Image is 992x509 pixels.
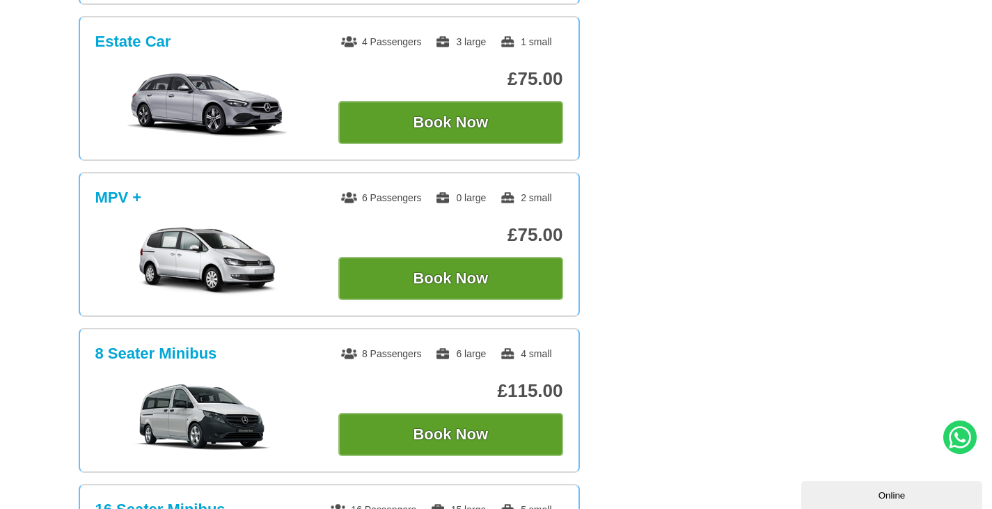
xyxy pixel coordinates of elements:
p: £75.00 [338,224,563,246]
p: £115.00 [338,380,563,402]
span: 4 Passengers [341,36,422,47]
span: 4 small [500,348,551,359]
span: 0 large [435,192,486,203]
span: 3 large [435,36,486,47]
span: 1 small [500,36,551,47]
button: Book Now [338,257,563,300]
img: MPV + [102,226,312,296]
button: Book Now [338,101,563,144]
p: £75.00 [338,68,563,90]
button: Book Now [338,413,563,456]
span: 6 Passengers [341,192,422,203]
h3: MPV + [95,189,142,207]
img: 8 Seater Minibus [102,382,312,452]
h3: Estate Car [95,33,171,51]
span: 2 small [500,192,551,203]
iframe: chat widget [801,478,985,509]
span: 8 Passengers [341,348,422,359]
h3: 8 Seater Minibus [95,345,217,363]
span: 6 large [435,348,486,359]
img: Estate Car [102,70,312,140]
